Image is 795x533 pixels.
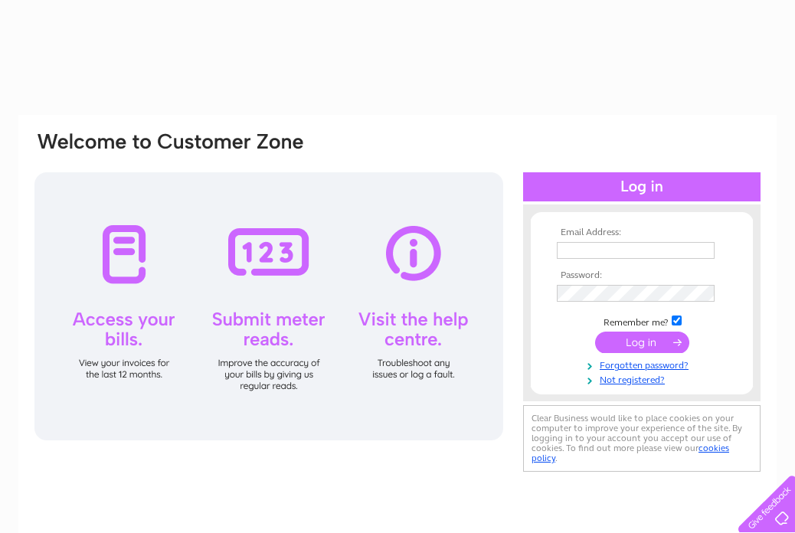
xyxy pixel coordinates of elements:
[553,270,731,281] th: Password:
[557,357,731,371] a: Forgotten password?
[595,332,689,353] input: Submit
[532,443,729,463] a: cookies policy
[557,371,731,386] a: Not registered?
[523,405,761,472] div: Clear Business would like to place cookies on your computer to improve your experience of the sit...
[553,313,731,329] td: Remember me?
[553,227,731,238] th: Email Address:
